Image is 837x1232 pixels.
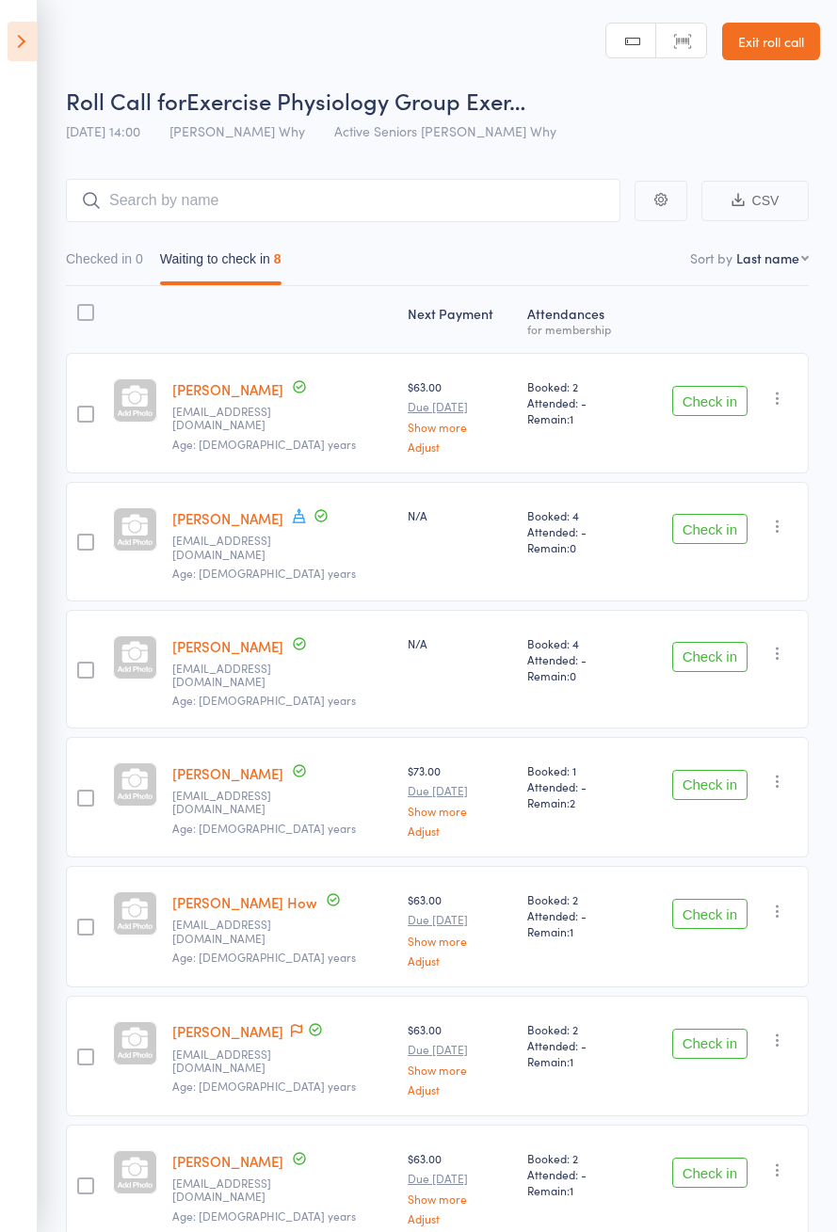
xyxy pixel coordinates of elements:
a: [PERSON_NAME] [172,636,283,656]
a: [PERSON_NAME] [172,379,283,399]
span: Age: [DEMOGRAPHIC_DATA] years [172,436,356,452]
span: Booked: 4 [527,507,630,523]
div: for membership [527,323,630,335]
a: Adjust [408,954,512,967]
small: Frankp2341@gmail.com [172,1176,295,1204]
div: $73.00 [408,762,512,837]
div: Next Payment [400,295,520,344]
span: Remain: [527,410,630,426]
span: Booked: 2 [527,378,630,394]
div: $63.00 [408,891,512,966]
span: Age: [DEMOGRAPHIC_DATA] years [172,1078,356,1094]
span: 1 [570,1053,573,1069]
span: Roll Call for [66,85,186,116]
small: jhtf01@gmail.com [172,918,295,945]
span: Remain: [527,923,630,939]
a: [PERSON_NAME] [172,1021,283,1041]
span: Age: [DEMOGRAPHIC_DATA] years [172,820,356,836]
input: Search by name [66,179,620,222]
span: Remain: [527,1053,630,1069]
span: 2 [570,794,575,810]
a: [PERSON_NAME] How [172,892,317,912]
small: Due [DATE] [408,1172,512,1185]
button: Check in [672,386,748,416]
small: Due [DATE] [408,1043,512,1056]
a: Adjust [408,1212,512,1224]
a: [PERSON_NAME] [172,508,283,528]
span: Booked: 2 [527,891,630,907]
button: Check in [672,770,748,800]
span: Age: [DEMOGRAPHIC_DATA] years [172,565,356,581]
span: Booked: 4 [527,635,630,651]
span: Attended: - [527,394,630,410]
small: hannies@gmail.com [172,789,295,816]
small: dunfann@bigpond.com [172,534,295,561]
small: Due [DATE] [408,913,512,926]
div: N/A [408,507,512,523]
span: Attended: - [527,1037,630,1053]
div: $63.00 [408,378,512,453]
span: Exercise Physiology Group Exer… [186,85,525,116]
span: Attended: - [527,1166,630,1182]
small: dunfann@bigpond.com [172,662,295,689]
a: Show more [408,805,512,817]
div: Last name [736,248,799,267]
span: 1 [570,1182,573,1198]
span: Remain: [527,539,630,555]
span: Booked: 1 [527,762,630,778]
span: 1 [570,410,573,426]
div: $63.00 [408,1150,512,1224]
span: Remain: [527,667,630,683]
button: CSV [701,181,809,221]
label: Sort by [690,248,732,267]
span: [DATE] 14:00 [66,121,140,140]
span: Attended: - [527,523,630,539]
span: 0 [570,667,576,683]
span: 1 [570,923,573,939]
div: N/A [408,635,512,651]
a: Adjust [408,824,512,837]
small: Due [DATE] [408,784,512,797]
span: [PERSON_NAME] Why [169,121,305,140]
a: [PERSON_NAME] [172,1151,283,1171]
button: Check in [672,642,748,672]
a: Adjust [408,1083,512,1096]
small: gbcurrie@bigpond.net.au [172,405,295,432]
span: Age: [DEMOGRAPHIC_DATA] years [172,949,356,965]
span: Attended: - [527,778,630,794]
button: Waiting to check in8 [160,242,282,285]
button: Checked in0 [66,242,143,285]
a: Show more [408,1064,512,1076]
a: Exit roll call [722,23,820,60]
span: Remain: [527,1182,630,1198]
span: Booked: 2 [527,1021,630,1037]
span: Age: [DEMOGRAPHIC_DATA] years [172,692,356,708]
a: Show more [408,421,512,433]
div: Atten­dances [520,295,637,344]
span: Remain: [527,794,630,810]
a: Show more [408,935,512,947]
span: Attended: - [527,651,630,667]
span: Attended: - [527,907,630,923]
div: 0 [136,251,143,266]
div: $63.00 [408,1021,512,1096]
span: Booked: 2 [527,1150,630,1166]
button: Check in [672,1029,748,1059]
span: 0 [570,539,576,555]
a: [PERSON_NAME] [172,763,283,783]
button: Check in [672,1158,748,1188]
a: Show more [408,1192,512,1205]
small: evelynkillick@gmail.com [172,1048,295,1075]
span: Active Seniors [PERSON_NAME] Why [334,121,556,140]
a: Adjust [408,440,512,453]
div: 8 [274,251,282,266]
small: Due [DATE] [408,400,512,413]
span: Age: [DEMOGRAPHIC_DATA] years [172,1208,356,1224]
button: Check in [672,899,748,929]
button: Check in [672,514,748,544]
